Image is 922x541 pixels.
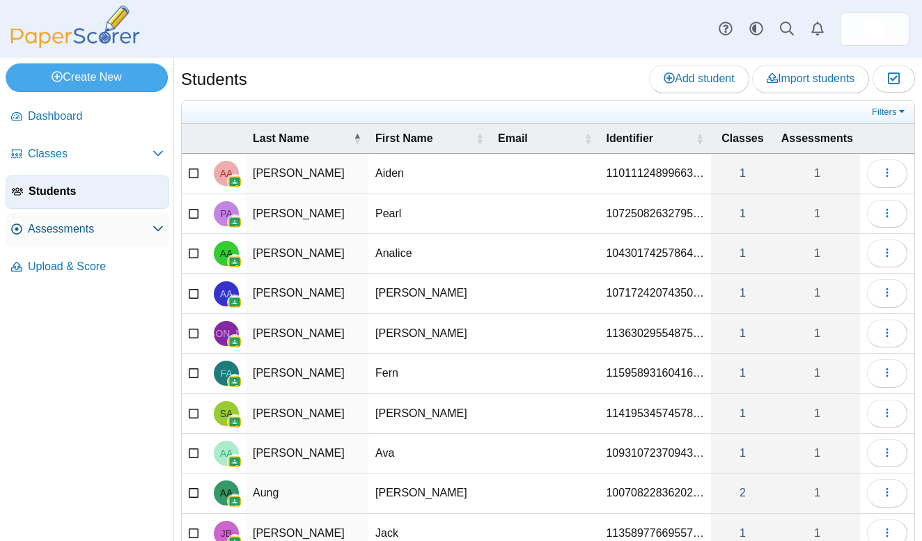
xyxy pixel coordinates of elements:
img: googleClassroom-logo.png [228,494,242,508]
a: 1 [774,154,860,193]
img: PaperScorer [6,6,145,48]
a: 1 [711,234,774,273]
td: Analice [368,234,491,274]
span: Analice Allen [220,249,233,258]
a: Add student [649,65,749,93]
a: 1 [774,234,860,273]
td: Pearl [368,194,491,234]
a: 1 [774,354,860,393]
a: Alerts [802,14,833,45]
a: 1 [711,314,774,353]
td: [PERSON_NAME] [246,194,368,234]
a: Dashboard [6,100,169,134]
span: Classes [28,146,153,162]
span: 114195345745783388700 [606,407,704,419]
span: Assessments [781,131,853,146]
span: Email : Activate to sort [584,132,592,146]
span: Dashboard [28,109,164,124]
td: [PERSON_NAME] [368,274,491,313]
img: googleClassroom-logo.png [228,375,242,389]
span: Aiden Ahmed [220,168,233,178]
a: 1 [774,473,860,512]
td: [PERSON_NAME] [246,434,368,473]
span: 113630295548753559911 [606,327,704,339]
img: googleClassroom-logo.png [228,335,242,349]
span: 100708228362023786425 [606,487,704,499]
span: 107172420743505849944 [606,287,704,299]
td: [PERSON_NAME] [246,314,368,354]
img: googleClassroom-logo.png [228,215,242,229]
a: ps.r5E9VB7rKI6hwE6f [840,13,909,46]
h1: Students [181,68,247,91]
span: 113589776695573295574 [606,527,704,539]
a: 1 [774,274,860,313]
span: Identifier : Activate to sort [696,132,704,146]
td: [PERSON_NAME] [368,473,491,513]
a: 1 [774,434,860,473]
span: 107250826327957229946 [606,207,704,219]
span: Simon Arnold [220,409,233,418]
span: 110111248996639423308 [606,167,704,179]
a: 1 [711,274,774,313]
td: [PERSON_NAME] [246,354,368,393]
a: PaperScorer [6,38,145,50]
a: 2 [711,473,774,512]
span: Add student [664,72,734,84]
td: [PERSON_NAME] [246,154,368,194]
span: Assessments [28,221,153,237]
td: Fern [368,354,491,393]
td: [PERSON_NAME] [246,274,368,313]
span: Email [498,131,581,146]
a: Students [6,175,169,209]
a: Classes [6,138,169,171]
span: 104301742578642659845 [606,247,704,259]
a: 1 [774,314,860,353]
span: Identifier [606,131,693,146]
span: First Name [375,131,473,146]
span: Import students [767,72,854,84]
span: Aye Akara Aung [220,488,233,498]
img: googleClassroom-logo.png [228,295,242,309]
a: 1 [711,354,774,393]
a: Create New [6,63,168,91]
span: Fern Arendt [220,368,232,378]
a: Filters [868,105,911,119]
img: ps.r5E9VB7rKI6hwE6f [864,18,886,40]
td: [PERSON_NAME] [368,314,491,354]
span: Classes [718,131,767,146]
a: Assessments [6,213,169,246]
a: 1 [774,194,860,233]
td: [PERSON_NAME] [368,394,491,434]
span: 109310723709434275921 [606,447,704,459]
img: googleClassroom-logo.png [228,415,242,429]
a: 1 [711,194,774,233]
span: Ava Atkins [220,448,233,458]
span: First Name : Activate to sort [476,132,484,146]
img: googleClassroom-logo.png [228,455,242,469]
span: Edward Noble [864,18,886,40]
a: Import students [752,65,869,93]
span: Last Name [253,131,350,146]
a: 1 [774,394,860,433]
td: Ava [368,434,491,473]
span: Anthony Allen [220,289,233,299]
a: 1 [711,394,774,433]
img: googleClassroom-logo.png [228,175,242,189]
a: 1 [711,434,774,473]
span: James Andrews [186,329,266,338]
span: Students [29,184,163,199]
span: 115958931604162727100 [606,367,704,379]
span: Upload & Score [28,259,164,274]
td: [PERSON_NAME] [246,234,368,274]
span: Jack Bailey [221,528,232,538]
a: 1 [711,154,774,193]
td: Aiden [368,154,491,194]
span: Pearl Albritton [220,209,233,219]
a: Upload & Score [6,251,169,284]
td: [PERSON_NAME] [246,394,368,434]
img: googleClassroom-logo.png [228,255,242,269]
span: Last Name : Activate to invert sorting [353,132,361,146]
td: Aung [246,473,368,513]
